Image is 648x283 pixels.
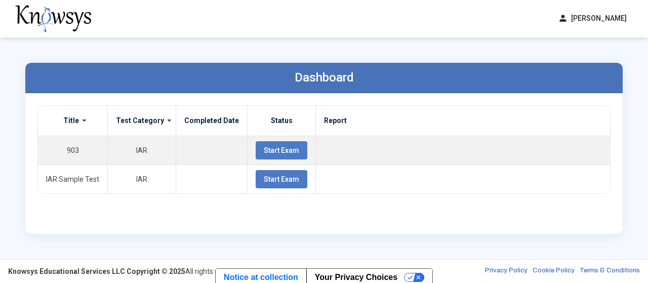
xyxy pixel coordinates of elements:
label: Dashboard [295,70,354,85]
button: Start Exam [256,170,307,188]
span: person [558,13,568,24]
div: All rights reserved. [8,266,245,276]
td: IAR Sample Test [38,165,108,193]
a: Privacy Policy [485,266,528,276]
button: Start Exam [256,141,307,159]
a: Terms & Conditions [580,266,640,276]
span: Start Exam [264,175,299,183]
span: Start Exam [264,146,299,154]
th: Status [248,106,316,136]
label: Completed Date [184,116,239,125]
th: Report [316,106,611,136]
td: IAR [108,165,176,193]
label: Test Category [116,116,164,125]
strong: Knowsys Educational Services LLC Copyright © 2025 [8,267,185,275]
label: Title [63,116,79,125]
td: 903 [38,136,108,165]
img: knowsys-logo.png [15,5,91,32]
a: Cookie Policy [533,266,575,276]
td: IAR [108,136,176,165]
button: person[PERSON_NAME] [552,10,633,27]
